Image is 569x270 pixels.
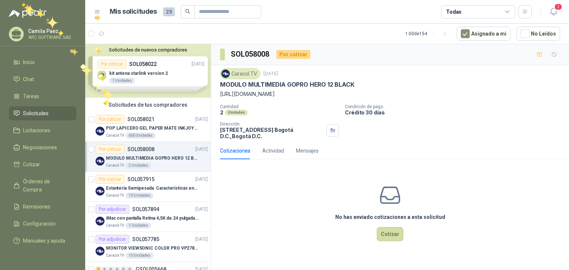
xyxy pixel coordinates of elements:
a: Por cotizarSOL058008[DATE] Company LogoMODULO MULTIMEDIA GOPRO HERO 12 BLACKCaracol TV2 Unidades [85,142,211,172]
p: SOL058021 [127,117,154,122]
img: Company Logo [96,247,104,256]
p: Dirección [220,121,323,127]
p: Estantería Semipesada. Características en el adjunto [106,185,198,192]
span: Cotizar [23,160,40,169]
div: Por cotizar [96,145,124,154]
img: Company Logo [96,127,104,136]
p: 2 [220,109,223,116]
p: [DATE] [195,206,208,213]
button: Solicitudes de nuevos compradores [88,47,208,53]
span: Chat [23,75,34,83]
h1: Mis solicitudes [110,6,157,17]
span: Tareas [23,92,39,100]
p: Caracol TV [106,163,124,169]
p: [DATE] [195,236,208,243]
div: Por adjudicar [96,235,129,244]
p: Caracol TV [106,253,124,259]
div: 2 Unidades [126,163,151,169]
div: Actividad [262,147,284,155]
p: Crédito 30 días [345,109,566,116]
img: Company Logo [96,217,104,226]
a: Por adjudicarSOL057785[DATE] Company LogoMONITOR VIEWSONIC COLOR PRO VP2786-4KCaracol TV10 Unidades [85,232,211,262]
span: Configuración [23,220,56,228]
a: Por cotizarSOL058021[DATE] Company LogoPOP LAPICERO GEL PAPER MATE INKJOY 0.7 (Revisar el adjunto... [85,112,211,142]
div: Mensajes [296,147,319,155]
h3: No has enviado cotizaciones a esta solicitud [335,213,445,221]
p: SOL057915 [127,177,154,182]
p: [DATE] [195,146,208,153]
p: [STREET_ADDRESS] Bogotá D.C. , Bogotá D.C. [220,127,323,139]
p: Condición de pago [345,104,566,109]
div: 1 - 50 de 154 [405,28,451,40]
p: SOL058008 [127,147,154,152]
p: [DATE] [195,176,208,183]
a: Cotizar [9,157,76,171]
span: 2 [554,3,562,10]
span: Negociaciones [23,143,57,151]
div: 10 Unidades [126,193,153,199]
div: Caracol TV [220,68,260,79]
p: SOL057785 [132,237,159,242]
img: Company Logo [96,157,104,166]
div: Por cotizar [276,50,310,59]
p: [URL][DOMAIN_NAME] [220,90,560,98]
p: ARC SOFTWARE SAS [28,35,74,40]
button: Cotizar [377,227,403,241]
a: Inicio [9,55,76,69]
div: Solicitudes de nuevos compradoresPor cotizarSOL058022[DATE] kit antena starlink version 21 Unidad... [85,44,211,98]
div: Por cotizar [96,115,124,124]
p: [DATE] [263,70,278,77]
a: Negociaciones [9,140,76,154]
p: SOL057894 [132,207,159,212]
p: Camila Paez [28,29,74,34]
span: Licitaciones [23,126,50,134]
p: MODULO MULTIMEDIA GOPRO HERO 12 BLACK [106,155,198,162]
img: Company Logo [96,187,104,196]
h3: SOL058008 [231,49,270,60]
button: 2 [547,5,560,19]
a: Licitaciones [9,123,76,137]
img: Logo peakr [9,9,47,18]
a: Por cotizarSOL057915[DATE] Company LogoEstantería Semipesada. Características en el adjuntoCaraco... [85,172,211,202]
button: Asignado a mi [457,27,510,41]
p: [DATE] [195,116,208,123]
button: No Leídos [516,27,560,41]
span: Solicitudes [23,109,49,117]
img: Company Logo [222,70,230,78]
span: 29 [163,7,175,16]
div: 1 Unidades [126,223,151,229]
span: Órdenes de Compra [23,177,69,194]
div: Cotizaciones [220,147,250,155]
a: Manuales y ayuda [9,234,76,248]
span: Inicio [23,58,35,66]
a: Órdenes de Compra [9,174,76,197]
a: Configuración [9,217,76,231]
p: MODULO MULTIMEDIA GOPRO HERO 12 BLACK [220,81,354,89]
p: Caracol TV [106,193,124,199]
div: Por adjudicar [96,205,129,214]
div: Por cotizar [96,175,124,184]
div: 10 Unidades [126,253,153,259]
div: Solicitudes de tus compradores [85,98,211,112]
p: iMac con pantalla Retina 4,5K de 24 pulgadas M4 [106,215,198,222]
a: Solicitudes [9,106,76,120]
p: Cantidad [220,104,339,109]
p: Caracol TV [106,223,124,229]
a: Tareas [9,89,76,103]
a: Chat [9,72,76,86]
span: Manuales y ayuda [23,237,65,245]
div: Unidades [225,110,248,116]
a: Remisiones [9,200,76,214]
p: Caracol TV [106,133,124,139]
span: search [185,9,190,14]
a: Por adjudicarSOL057894[DATE] Company LogoiMac con pantalla Retina 4,5K de 24 pulgadas M4Caracol T... [85,202,211,232]
span: Remisiones [23,203,50,211]
div: 600 Unidades [126,133,156,139]
p: MONITOR VIEWSONIC COLOR PRO VP2786-4K [106,245,198,252]
p: POP LAPICERO GEL PAPER MATE INKJOY 0.7 (Revisar el adjunto) [106,125,198,132]
div: Todas [446,8,462,16]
